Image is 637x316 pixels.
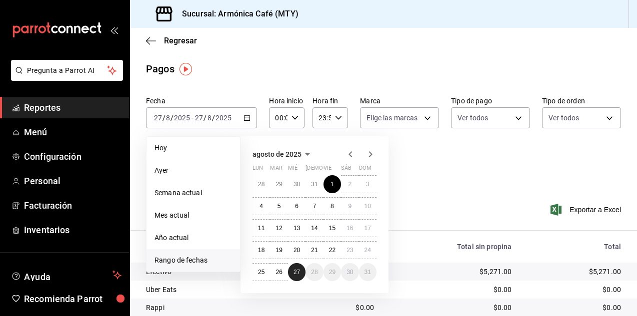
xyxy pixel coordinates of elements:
abbr: 21 de agosto de 2025 [311,247,317,254]
abbr: 12 de agosto de 2025 [275,225,282,232]
button: Regresar [146,36,197,45]
abbr: 17 de agosto de 2025 [364,225,371,232]
div: $5,271.00 [528,267,621,277]
input: -- [165,114,170,122]
div: Total sin propina [390,243,511,251]
button: 26 de agosto de 2025 [270,263,287,281]
abbr: 22 de agosto de 2025 [329,247,335,254]
div: $0.00 [528,285,621,295]
abbr: 31 de julio de 2025 [311,181,317,188]
button: open_drawer_menu [110,26,118,34]
span: Ayuda [24,269,108,281]
abbr: martes [270,165,282,175]
abbr: 3 de agosto de 2025 [366,181,369,188]
a: Pregunta a Parrot AI [7,72,123,83]
button: 10 de agosto de 2025 [359,197,376,215]
button: 16 de agosto de 2025 [341,219,358,237]
button: 20 de agosto de 2025 [288,241,305,259]
h3: Sucursal: Armónica Café (MTY) [174,8,298,20]
abbr: 4 de agosto de 2025 [259,203,263,210]
button: agosto de 2025 [252,148,313,160]
abbr: 24 de agosto de 2025 [364,247,371,254]
span: Configuración [24,150,121,163]
label: Tipo de pago [451,97,530,104]
abbr: 13 de agosto de 2025 [293,225,300,232]
button: 1 de agosto de 2025 [323,175,341,193]
button: 30 de agosto de 2025 [341,263,358,281]
span: Semana actual [154,188,232,198]
button: 23 de agosto de 2025 [341,241,358,259]
img: Tooltip marker [179,63,192,75]
abbr: 16 de agosto de 2025 [346,225,353,232]
abbr: viernes [323,165,331,175]
abbr: jueves [305,165,364,175]
button: 30 de julio de 2025 [288,175,305,193]
span: - [191,114,193,122]
span: Rango de fechas [154,255,232,266]
div: $0.00 [390,285,511,295]
input: -- [207,114,212,122]
span: agosto de 2025 [252,150,301,158]
button: 28 de julio de 2025 [252,175,270,193]
abbr: 14 de agosto de 2025 [311,225,317,232]
span: Mes actual [154,210,232,221]
button: 18 de agosto de 2025 [252,241,270,259]
span: Ver todos [457,113,488,123]
abbr: 29 de julio de 2025 [275,181,282,188]
button: 22 de agosto de 2025 [323,241,341,259]
button: 11 de agosto de 2025 [252,219,270,237]
div: $0.00 [390,303,511,313]
label: Fecha [146,97,257,104]
button: 31 de agosto de 2025 [359,263,376,281]
button: 14 de agosto de 2025 [305,219,323,237]
span: Ayer [154,165,232,176]
label: Hora inicio [269,97,304,104]
abbr: 23 de agosto de 2025 [346,247,353,254]
label: Tipo de orden [542,97,621,104]
abbr: 28 de julio de 2025 [258,181,264,188]
button: 21 de agosto de 2025 [305,241,323,259]
abbr: miércoles [288,165,297,175]
abbr: 5 de agosto de 2025 [277,203,281,210]
button: 24 de agosto de 2025 [359,241,376,259]
abbr: 10 de agosto de 2025 [364,203,371,210]
button: 3 de agosto de 2025 [359,175,376,193]
button: Exportar a Excel [552,204,621,216]
abbr: 6 de agosto de 2025 [295,203,298,210]
span: / [212,114,215,122]
abbr: 7 de agosto de 2025 [313,203,316,210]
abbr: 31 de agosto de 2025 [364,269,371,276]
abbr: 30 de agosto de 2025 [346,269,353,276]
div: Uber Eats [146,285,280,295]
div: Total [528,243,621,251]
abbr: 25 de agosto de 2025 [258,269,264,276]
button: 27 de agosto de 2025 [288,263,305,281]
button: 7 de agosto de 2025 [305,197,323,215]
input: -- [153,114,162,122]
span: Año actual [154,233,232,243]
div: $0.00 [528,303,621,313]
button: 15 de agosto de 2025 [323,219,341,237]
input: ---- [173,114,190,122]
span: Ver todos [548,113,579,123]
button: 29 de agosto de 2025 [323,263,341,281]
span: Pregunta a Parrot AI [27,65,107,76]
input: -- [194,114,203,122]
span: / [203,114,206,122]
abbr: 19 de agosto de 2025 [275,247,282,254]
abbr: lunes [252,165,263,175]
span: Personal [24,174,121,188]
abbr: 9 de agosto de 2025 [348,203,351,210]
button: 8 de agosto de 2025 [323,197,341,215]
button: Pregunta a Parrot AI [11,60,123,81]
div: $5,271.00 [390,267,511,277]
button: 4 de agosto de 2025 [252,197,270,215]
input: ---- [215,114,232,122]
div: Pagos [146,61,174,76]
abbr: 29 de agosto de 2025 [329,269,335,276]
button: 12 de agosto de 2025 [270,219,287,237]
button: 25 de agosto de 2025 [252,263,270,281]
abbr: 2 de agosto de 2025 [348,181,351,188]
button: 28 de agosto de 2025 [305,263,323,281]
span: Menú [24,125,121,139]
